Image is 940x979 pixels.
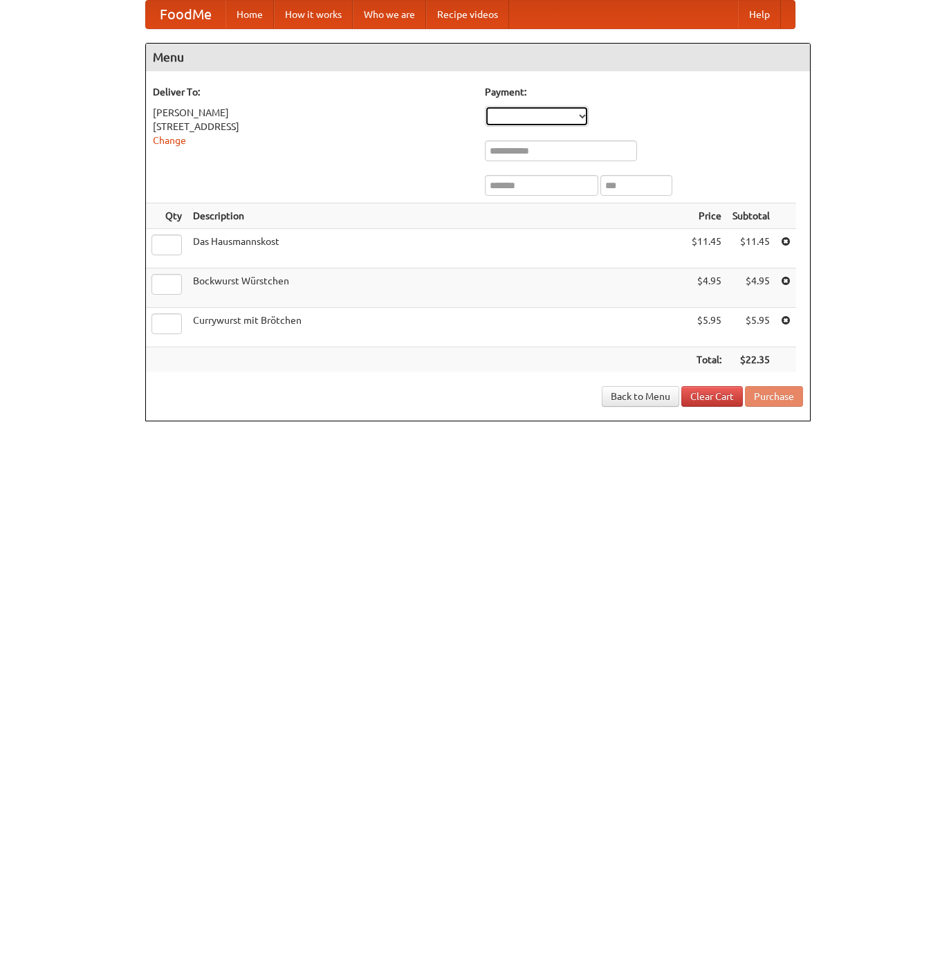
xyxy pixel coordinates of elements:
[426,1,509,28] a: Recipe videos
[146,203,187,229] th: Qty
[727,203,775,229] th: Subtotal
[153,120,471,134] div: [STREET_ADDRESS]
[187,308,686,347] td: Currywurst mit Brötchen
[686,229,727,268] td: $11.45
[686,347,727,373] th: Total:
[187,268,686,308] td: Bockwurst Würstchen
[727,347,775,373] th: $22.35
[727,308,775,347] td: $5.95
[686,268,727,308] td: $4.95
[146,1,225,28] a: FoodMe
[187,229,686,268] td: Das Hausmannskost
[686,203,727,229] th: Price
[187,203,686,229] th: Description
[485,85,803,99] h5: Payment:
[727,229,775,268] td: $11.45
[738,1,781,28] a: Help
[153,85,471,99] h5: Deliver To:
[681,386,743,407] a: Clear Cart
[225,1,274,28] a: Home
[153,135,186,146] a: Change
[146,44,810,71] h4: Menu
[153,106,471,120] div: [PERSON_NAME]
[602,386,679,407] a: Back to Menu
[686,308,727,347] td: $5.95
[745,386,803,407] button: Purchase
[274,1,353,28] a: How it works
[727,268,775,308] td: $4.95
[353,1,426,28] a: Who we are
